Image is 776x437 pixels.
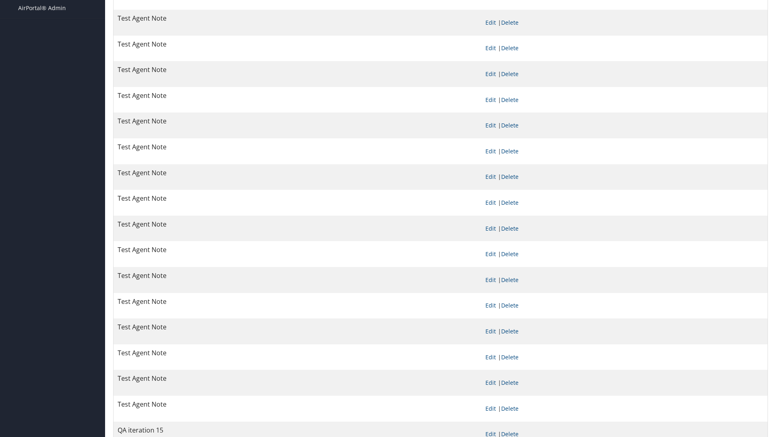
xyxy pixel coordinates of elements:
a: Delete [501,225,519,232]
a: Edit [485,199,496,206]
td: | [481,241,768,267]
p: Test Agent Note [118,245,477,255]
a: Delete [501,70,519,78]
p: Test Agent Note [118,65,477,75]
a: Edit [485,96,496,104]
p: Test Agent Note [118,271,477,281]
a: Edit [485,19,496,26]
td: | [481,267,768,293]
a: Delete [501,301,519,309]
p: Test Agent Note [118,193,477,204]
a: Edit [485,379,496,386]
a: Edit [485,70,496,78]
a: Delete [501,173,519,180]
a: Edit [485,173,496,180]
td: | [481,138,768,164]
p: Test Agent Note [118,297,477,307]
a: Edit [485,405,496,412]
td: | [481,164,768,190]
a: Edit [485,44,496,52]
p: Test Agent Note [118,142,477,153]
a: Delete [501,147,519,155]
td: | [481,112,768,138]
td: | [481,370,768,396]
td: | [481,396,768,422]
a: Edit [485,276,496,284]
a: Edit [485,121,496,129]
td: | [481,36,768,62]
td: | [481,190,768,216]
a: Delete [501,96,519,104]
td: | [481,61,768,87]
a: Delete [501,379,519,386]
td: | [481,10,768,36]
td: | [481,344,768,370]
a: Delete [501,44,519,52]
a: Delete [501,327,519,335]
a: Delete [501,353,519,361]
a: Delete [501,405,519,412]
a: Delete [501,276,519,284]
td: | [481,293,768,319]
a: Edit [485,301,496,309]
p: Test Agent Note [118,219,477,230]
p: Test Agent Note [118,322,477,333]
td: | [481,318,768,344]
p: Test Agent Note [118,39,477,50]
a: Delete [501,19,519,26]
a: Delete [501,250,519,258]
a: Delete [501,121,519,129]
p: Test Agent Note [118,91,477,101]
a: Edit [485,327,496,335]
td: | [481,87,768,113]
td: | [481,216,768,242]
p: Test Agent Note [118,116,477,127]
p: Test Agent Note [118,348,477,359]
a: Edit [485,147,496,155]
a: Edit [485,353,496,361]
p: Test Agent Note [118,168,477,178]
p: Test Agent Note [118,399,477,410]
a: Edit [485,250,496,258]
p: QA iteration 15 [118,425,477,436]
a: Edit [485,225,496,232]
a: Delete [501,199,519,206]
p: Test Agent Note [118,373,477,384]
p: Test Agent Note [118,13,477,24]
